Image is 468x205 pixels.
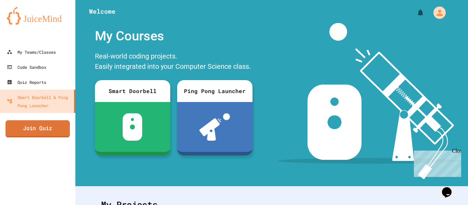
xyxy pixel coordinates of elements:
[5,120,70,137] a: Join Quiz
[91,49,256,75] div: Real-world coding projects. Easily integrated into your Computer Science class.
[7,48,56,56] div: My Teams/Classes
[199,113,230,141] img: ppl-with-ball.png
[95,80,170,102] div: Smart Doorbell
[411,148,461,177] iframe: chat widget
[404,7,426,18] div: My Notifications
[7,93,71,110] div: Smart Doorbell & Ping Pong Launcher
[7,78,46,86] div: Quiz Reports
[426,5,447,21] div: My Account
[3,3,47,43] div: Chat with us now!Close
[91,23,256,49] div: My Courses
[123,113,142,141] img: sdb-white.svg
[7,7,69,25] img: logo-orange.svg
[439,178,461,198] iframe: chat widget
[7,63,46,71] div: Code Sandbox
[278,23,461,179] img: banner-image-my-projects.png
[177,80,253,102] div: Ping Pong Launcher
